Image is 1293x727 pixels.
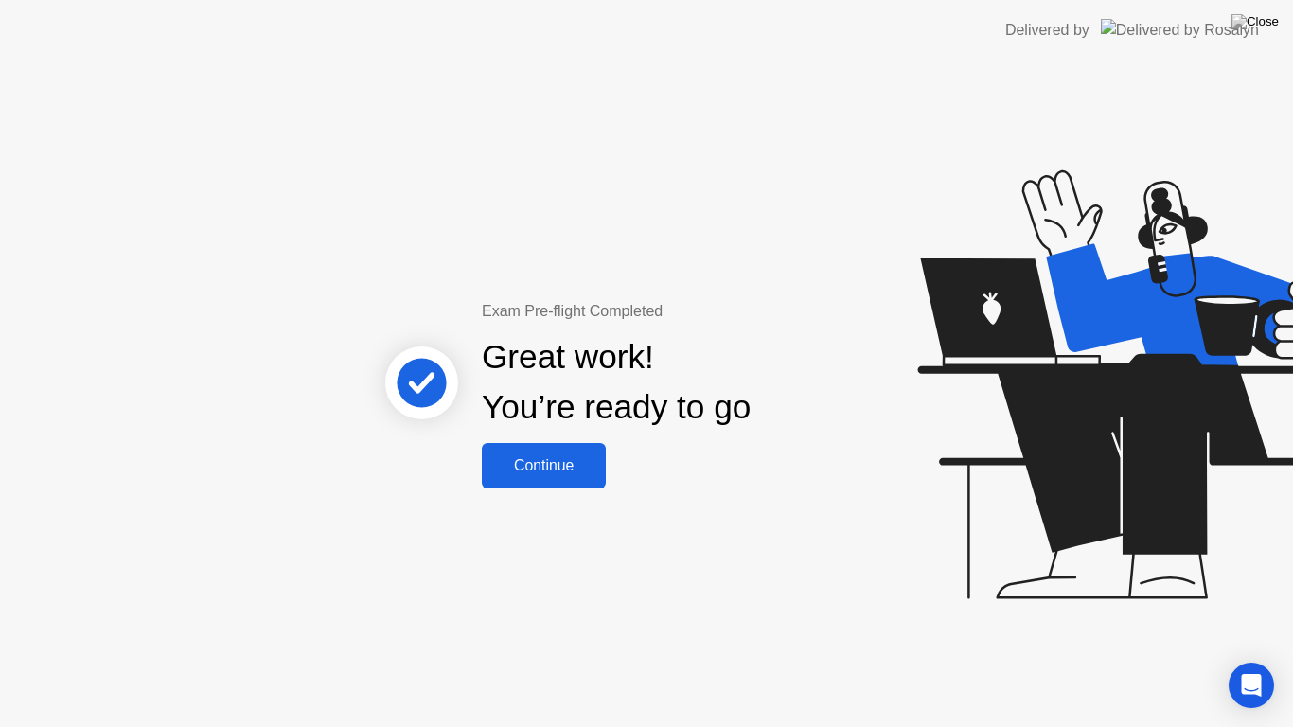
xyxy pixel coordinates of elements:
[482,300,873,323] div: Exam Pre-flight Completed
[482,332,751,433] div: Great work! You’re ready to go
[1229,663,1274,708] div: Open Intercom Messenger
[1005,19,1089,42] div: Delivered by
[1231,14,1279,29] img: Close
[482,443,606,488] button: Continue
[1101,19,1259,41] img: Delivered by Rosalyn
[487,457,600,474] div: Continue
